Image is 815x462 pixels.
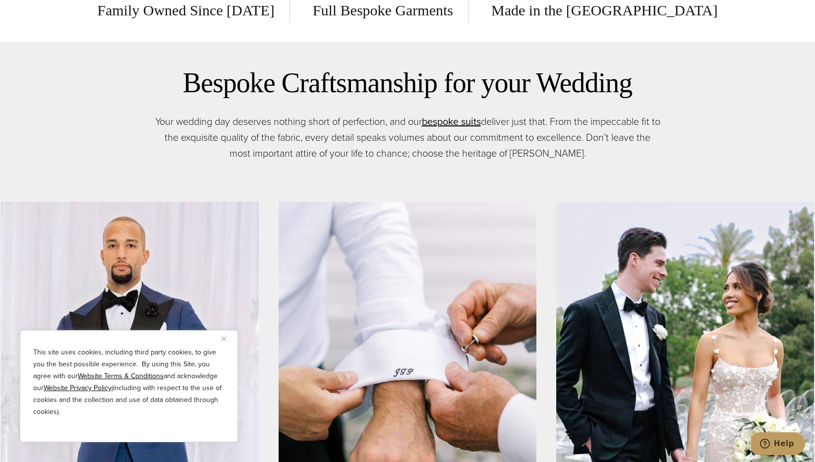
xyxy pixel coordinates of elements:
iframe: Opens a widget where you can chat to one of our agents [751,432,805,457]
p: This site uses cookies, including third party cookies, to give you the best possible experience. ... [33,346,225,418]
button: Close [222,333,233,345]
img: Close [222,337,226,341]
a: bespoke suits [422,114,481,129]
a: Website Privacy Policy [44,383,112,393]
a: Website Terms & Conditions [78,371,164,381]
p: Your wedding day deserves nothing short of perfection, and our deliver just that. From the impecc... [155,114,660,161]
h2: Bespoke Craftsmanship for your Wedding [1,66,814,100]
